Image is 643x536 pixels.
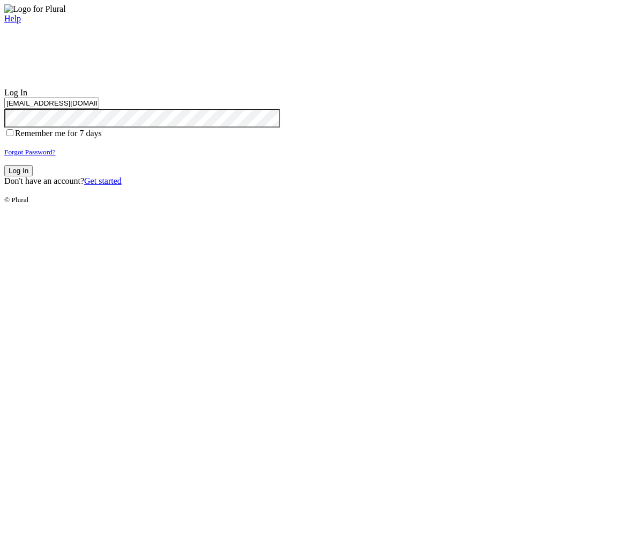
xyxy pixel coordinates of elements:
[84,176,122,185] a: Get started
[6,129,13,136] input: Remember me for 7 days
[4,196,28,204] small: © Plural
[15,129,102,138] span: Remember me for 7 days
[4,98,99,109] input: Email address
[4,147,56,156] a: Forgot Password?
[4,88,639,98] div: Log In
[4,14,21,23] a: Help
[4,4,66,14] img: Logo for Plural
[4,148,56,156] small: Forgot Password?
[4,176,639,186] div: Don't have an account?
[4,165,33,176] button: Log In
